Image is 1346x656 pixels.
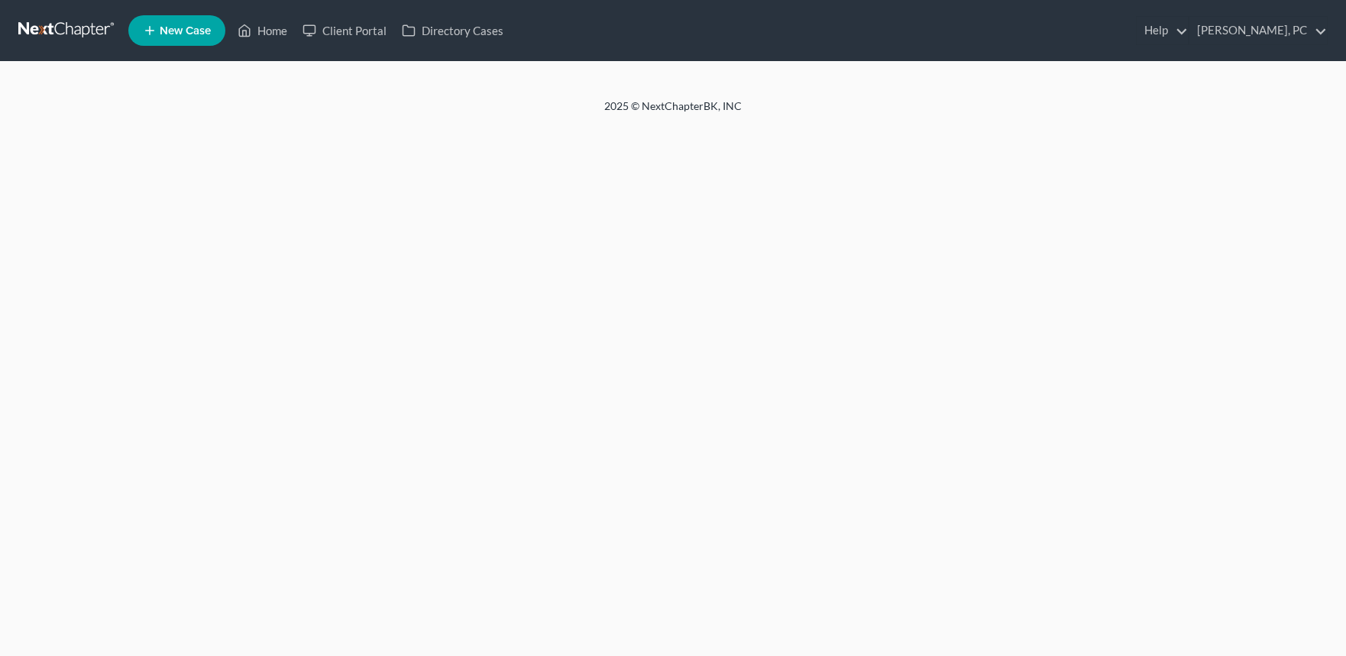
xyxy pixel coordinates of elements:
[1137,17,1188,44] a: Help
[1189,17,1327,44] a: [PERSON_NAME], PC
[394,17,511,44] a: Directory Cases
[238,99,1108,126] div: 2025 © NextChapterBK, INC
[295,17,394,44] a: Client Portal
[230,17,295,44] a: Home
[128,15,225,46] new-legal-case-button: New Case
